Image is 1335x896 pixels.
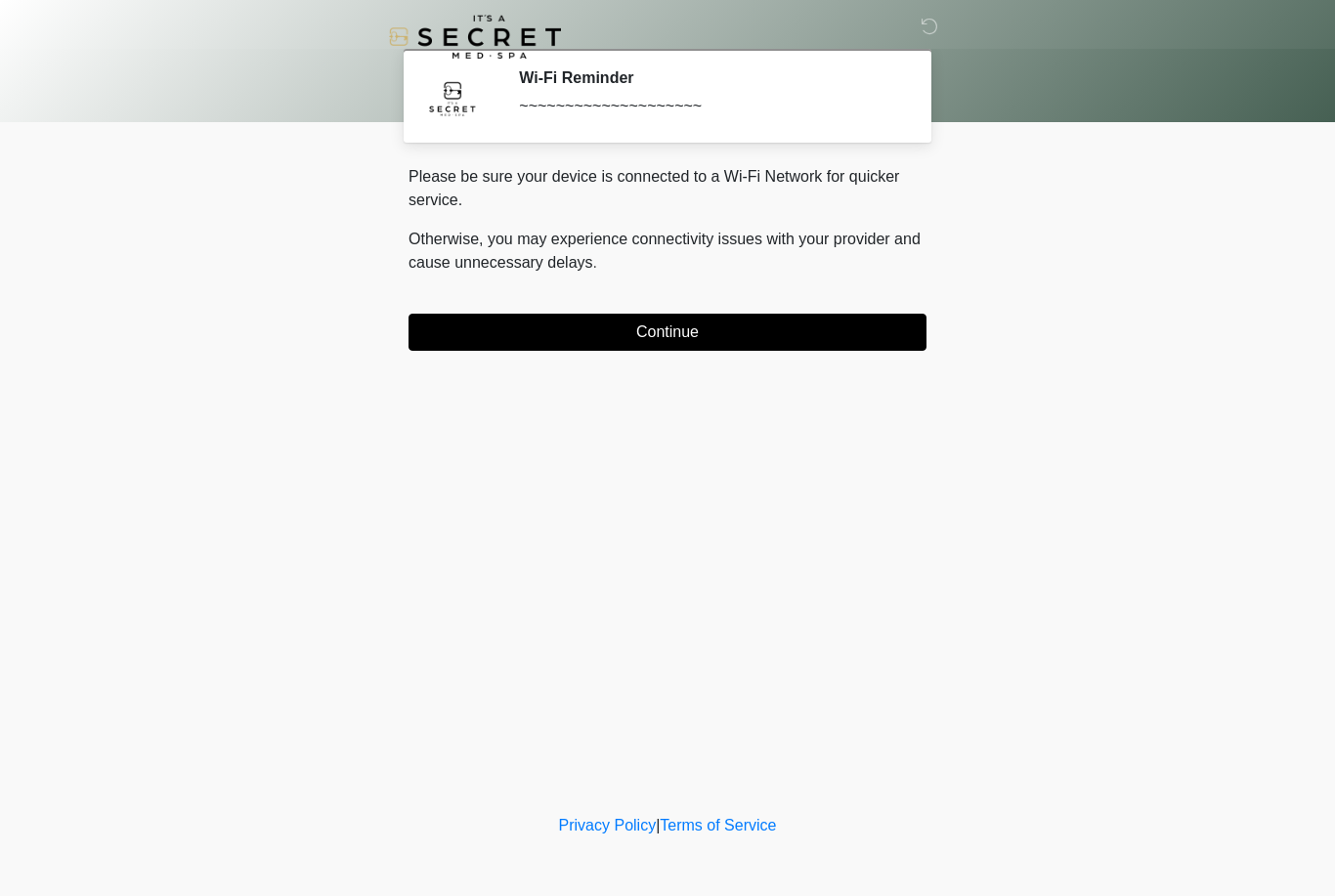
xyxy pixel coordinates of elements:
p: Please be sure your device is connected to a Wi-Fi Network for quicker service. [409,165,926,212]
a: | [656,817,660,833]
img: Agent Avatar [423,68,482,127]
a: Privacy Policy [559,817,657,833]
button: Continue [409,314,926,351]
p: Otherwise, you may experience connectivity issues with your provider and cause unnecessary delays [409,228,926,275]
a: Terms of Service [660,817,776,833]
span: . [593,254,597,271]
h2: Wi-Fi Reminder [519,68,897,87]
img: It's A Secret Med Spa Logo [389,15,561,59]
div: ~~~~~~~~~~~~~~~~~~~~ [519,95,897,118]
